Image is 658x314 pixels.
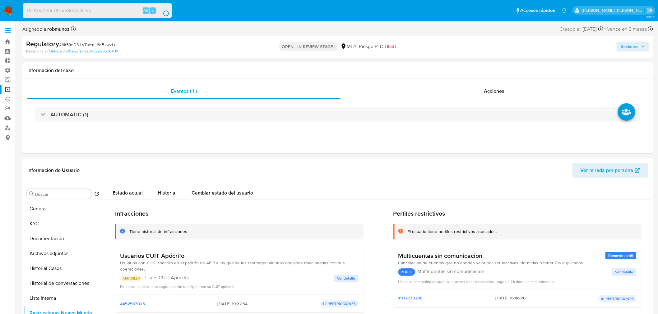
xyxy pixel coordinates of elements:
[94,191,99,198] button: Volver al orden por defecto
[359,43,396,50] span: Riesgo PLD:
[24,231,102,246] button: Documentación
[50,111,88,118] h3: AUTOMATIC (1)
[24,291,102,306] button: Lista Interna
[35,191,89,197] input: Buscar
[562,8,567,13] a: Notificaciones
[22,26,70,33] span: Asignado a
[385,43,396,50] span: HIGH
[621,42,639,52] span: Acciones
[29,191,34,196] button: Buscar
[143,7,148,13] span: Alt
[521,7,555,14] span: Accesos rápidos
[171,87,197,95] span: Eventos ( 1 )
[605,25,606,33] span: -
[581,163,633,178] span: Ver mirada por persona
[26,39,59,49] b: Regulatory
[26,48,43,54] b: Person ID
[59,42,117,48] span: # 6lf5fmDS4XTtaYnJ6KBzwzLo
[279,42,338,51] p: OPEN - IN REVIEW STAGE I
[560,25,603,33] div: Creado el: [DATE]
[24,261,102,276] button: Historial Casos
[647,7,653,14] a: Salir
[582,7,645,13] p: roberto.munoz@mercadolibre.com
[24,201,102,216] button: General
[24,276,102,291] button: Historial de conversaciones
[27,167,80,173] h1: Información de Usuario
[607,26,647,33] span: Vence en 3 meses
[27,67,648,74] h1: Información del caso
[617,42,649,52] button: Acciones
[46,25,70,33] b: robmunoz
[341,43,356,50] div: MLA
[157,6,169,15] button: search-icon
[152,7,154,13] span: s
[24,246,102,261] button: Archivos adjuntos
[23,7,172,15] input: Buscar usuario o caso...
[572,163,648,178] button: Ver mirada por persona
[35,107,641,122] div: AUTOMATIC (1)
[24,216,102,231] button: KYC
[44,48,118,54] a: 77f3a8a6c7cd5e62fa0aa35c2a5d6304
[484,87,504,95] span: Acciones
